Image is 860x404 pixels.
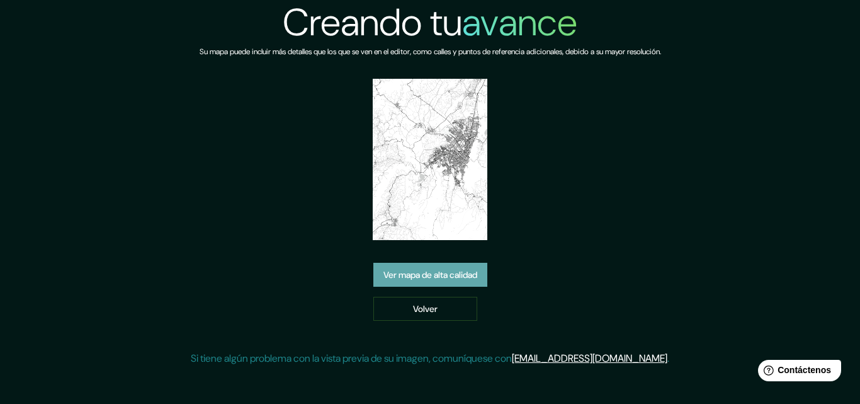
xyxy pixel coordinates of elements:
img: vista previa del mapa creado [373,79,487,240]
iframe: Lanzador de widgets de ayuda [748,355,846,390]
a: Ver mapa de alta calidad [373,263,487,287]
font: Su mapa puede incluir más detalles que los que se ven en el editor, como calles y puntos de refer... [200,47,661,57]
a: [EMAIL_ADDRESS][DOMAIN_NAME] [512,352,667,365]
a: Volver [373,297,477,321]
font: . [667,352,669,365]
font: Si tiene algún problema con la vista previa de su imagen, comuníquese con [191,352,512,365]
font: Volver [413,303,438,315]
font: Ver mapa de alta calidad [383,270,477,281]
